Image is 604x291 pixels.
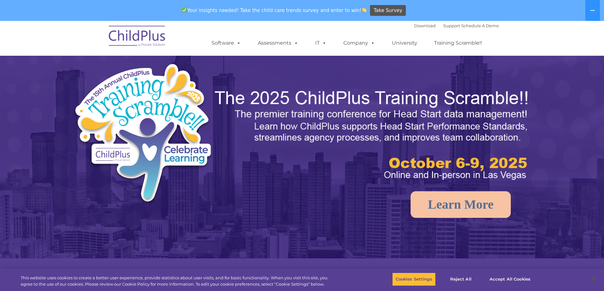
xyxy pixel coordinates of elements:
span: Your insights needed! Take the child care trends survey and enter to win! [179,4,369,16]
a: Learn More [411,191,511,218]
a: University [386,37,424,49]
button: Close [587,272,601,286]
div: This website uses cookies to create a better user experience, provide statistics about user visit... [21,275,332,287]
a: IT [309,37,333,49]
a: Download [414,23,436,28]
span: Take Survey [374,5,402,16]
button: Reject All [441,273,481,286]
a: Take Survey [370,5,406,16]
a: Company [337,37,381,49]
font: | [414,23,499,28]
a: Training Scramble!! [428,37,488,49]
a: Schedule A Demo [461,23,499,28]
a: Software [205,37,247,49]
img: ✅ [182,8,187,12]
img: ChildPlus by Procare Solutions [106,21,169,53]
button: Cookies Settings [392,273,436,286]
a: Support [443,23,460,28]
a: Assessments [251,37,305,49]
button: Accept All Cookies [486,273,534,286]
img: 👏 [362,8,367,12]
